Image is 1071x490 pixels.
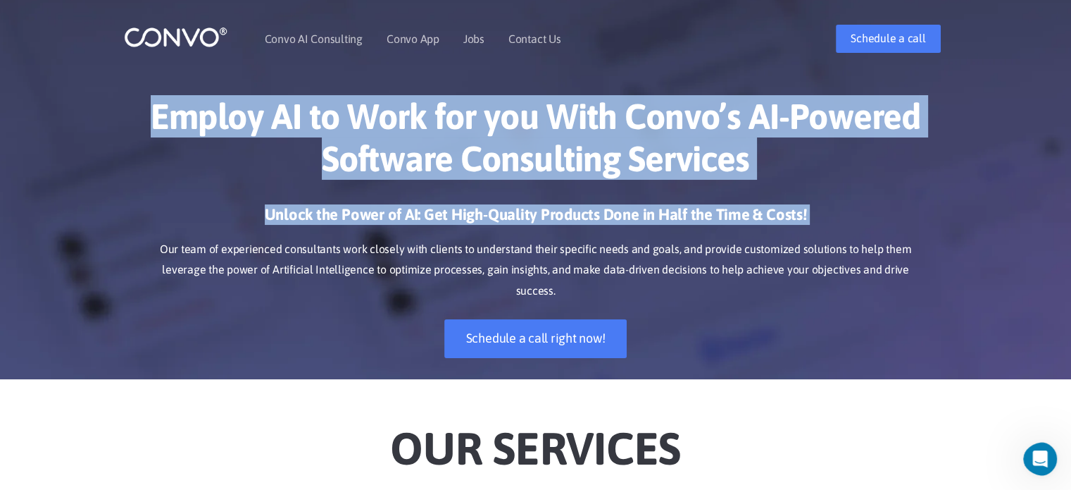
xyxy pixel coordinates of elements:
h3: Unlock the Power of AI: Get High-Quality Products Done in Half the Time & Costs! [145,204,927,235]
h1: Employ AI to Work for you With Convo’s AI-Powered Software Consulting Services [145,95,927,190]
a: Schedule a call right now! [444,319,627,358]
h2: Our Services [145,400,927,479]
img: logo_1.png [124,26,227,48]
a: Convo AI Consulting [265,33,363,44]
a: Schedule a call [836,25,940,53]
p: Our team of experienced consultants work closely with clients to understand their specific needs ... [145,239,927,302]
a: Convo App [387,33,439,44]
a: Contact Us [508,33,561,44]
a: Jobs [463,33,484,44]
iframe: Intercom live chat [1023,442,1067,476]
